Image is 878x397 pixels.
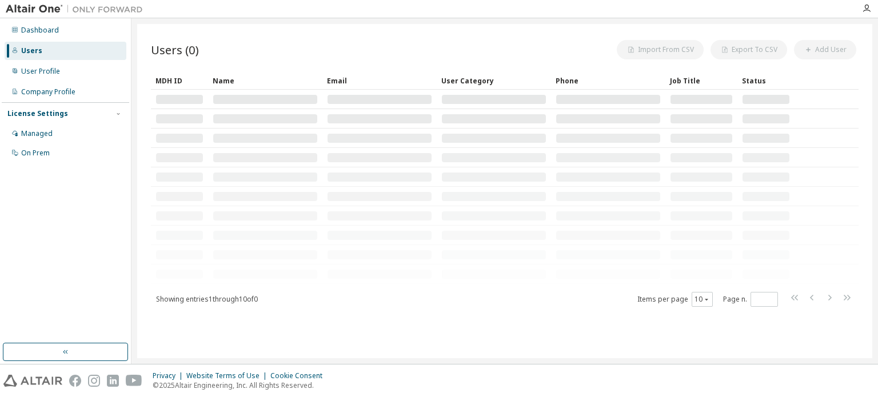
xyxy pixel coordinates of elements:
span: Users (0) [151,42,199,58]
button: 10 [695,295,710,304]
p: © 2025 Altair Engineering, Inc. All Rights Reserved. [153,380,329,390]
button: Import From CSV [617,40,704,59]
img: altair_logo.svg [3,375,62,387]
div: Managed [21,129,53,138]
span: Items per page [637,292,713,307]
img: youtube.svg [126,375,142,387]
img: facebook.svg [69,375,81,387]
button: Add User [794,40,856,59]
div: MDH ID [155,71,203,90]
div: Name [213,71,318,90]
div: On Prem [21,149,50,158]
div: Job Title [670,71,733,90]
div: Phone [556,71,661,90]
img: instagram.svg [88,375,100,387]
img: Altair One [6,3,149,15]
span: Page n. [723,292,778,307]
div: Website Terms of Use [186,371,270,380]
div: License Settings [7,109,68,118]
div: Status [742,71,790,90]
div: User Profile [21,67,60,76]
img: linkedin.svg [107,375,119,387]
div: Email [327,71,432,90]
div: User Category [441,71,546,90]
div: Users [21,46,42,55]
button: Export To CSV [711,40,787,59]
div: Privacy [153,371,186,380]
div: Dashboard [21,26,59,35]
span: Showing entries 1 through 10 of 0 [156,294,258,304]
div: Cookie Consent [270,371,329,380]
div: Company Profile [21,87,75,97]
